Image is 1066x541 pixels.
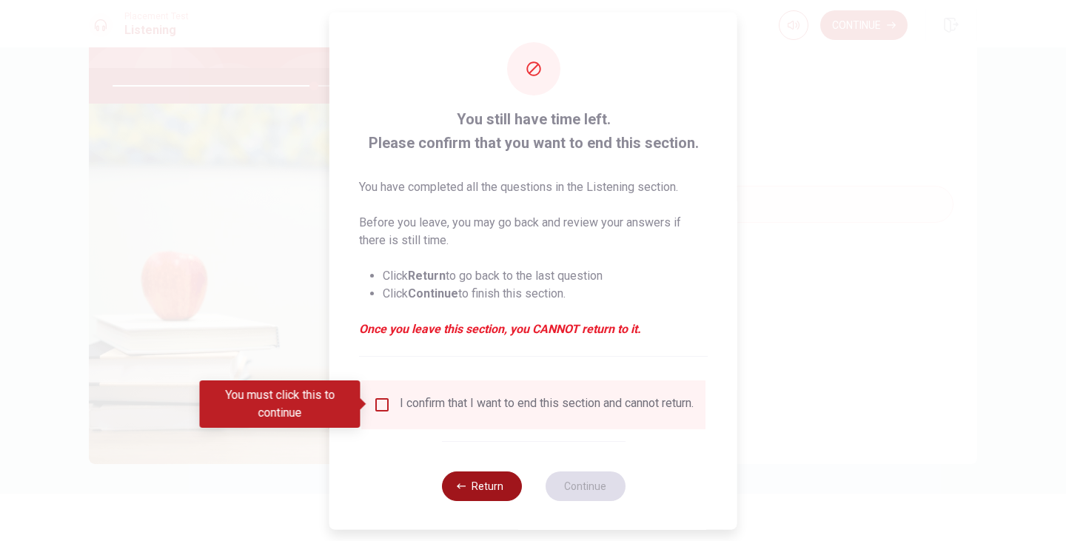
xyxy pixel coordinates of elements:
span: You must click this to continue [373,395,391,413]
div: You must click this to continue [200,380,361,428]
li: Click to go back to the last question [383,266,708,284]
button: Return [441,471,521,500]
em: Once you leave this section, you CANNOT return to it. [359,320,708,337]
span: You still have time left. Please confirm that you want to end this section. [359,107,708,154]
p: Before you leave, you may go back and review your answers if there is still time. [359,213,708,249]
div: I confirm that I want to end this section and cannot return. [400,395,694,413]
p: You have completed all the questions in the Listening section. [359,178,708,195]
li: Click to finish this section. [383,284,708,302]
strong: Continue [408,286,458,300]
strong: Return [408,268,446,282]
button: Continue [545,471,625,500]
